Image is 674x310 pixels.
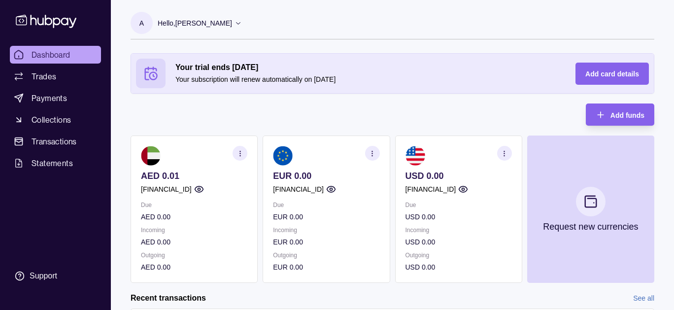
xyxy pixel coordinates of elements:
[10,154,101,172] a: Statements
[10,46,101,64] a: Dashboard
[405,250,512,261] p: Outgoing
[32,92,67,104] span: Payments
[585,70,639,78] span: Add card details
[575,63,649,85] button: Add card details
[141,237,247,247] p: AED 0.00
[273,171,379,181] p: EUR 0.00
[527,136,654,283] button: Request new currencies
[16,26,24,34] img: website_grey.svg
[16,16,24,24] img: logo_orange.svg
[141,200,247,210] p: Due
[610,111,644,119] span: Add funds
[405,200,512,210] p: Due
[405,262,512,273] p: USD 0.00
[273,184,324,195] p: [FINANCIAL_ID]
[141,225,247,236] p: Incoming
[405,211,512,222] p: USD 0.00
[273,237,379,247] p: EUR 0.00
[28,16,48,24] div: v 4.0.25
[141,250,247,261] p: Outgoing
[32,157,73,169] span: Statements
[26,26,111,34] div: Domaine: [DOMAIN_NAME]
[175,62,556,73] h2: Your trial ends [DATE]
[273,262,379,273] p: EUR 0.00
[10,89,101,107] a: Payments
[273,250,379,261] p: Outgoing
[158,18,232,29] p: Hello, [PERSON_NAME]
[141,262,247,273] p: AED 0.00
[405,184,456,195] p: [FINANCIAL_ID]
[10,68,101,85] a: Trades
[175,74,556,85] p: Your subscription will renew automatically on [DATE]
[273,211,379,222] p: EUR 0.00
[141,184,192,195] p: [FINANCIAL_ID]
[30,271,57,281] div: Support
[141,146,161,166] img: ae
[405,225,512,236] p: Incoming
[40,57,48,65] img: tab_domain_overview_orange.svg
[273,200,379,210] p: Due
[405,237,512,247] p: USD 0.00
[141,171,247,181] p: AED 0.01
[112,57,120,65] img: tab_keywords_by_traffic_grey.svg
[32,136,77,147] span: Transactions
[32,70,56,82] span: Trades
[586,103,654,126] button: Add funds
[51,58,76,65] div: Domaine
[543,221,638,232] p: Request new currencies
[405,171,512,181] p: USD 0.00
[10,266,101,286] a: Support
[32,114,71,126] span: Collections
[139,18,144,29] p: A
[633,293,654,304] a: See all
[141,211,247,222] p: AED 0.00
[405,146,425,166] img: us
[273,146,293,166] img: eu
[10,133,101,150] a: Transactions
[10,111,101,129] a: Collections
[32,49,70,61] span: Dashboard
[273,225,379,236] p: Incoming
[123,58,151,65] div: Mots-clés
[131,293,206,304] h2: Recent transactions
